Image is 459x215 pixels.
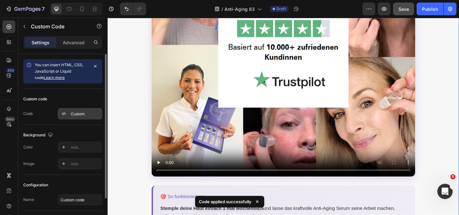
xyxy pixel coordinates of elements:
[35,62,83,80] span: You can insert HTML, CSS, JavaScript or Liquid code
[120,3,146,15] div: Undo/Redo
[23,197,34,203] div: Name
[32,39,49,46] p: Settings
[23,111,33,117] div: Code
[44,75,65,80] a: Learn more
[222,6,223,12] span: /
[5,117,15,122] div: Beta
[276,6,286,12] span: Draft
[23,182,48,188] div: Configuration
[6,68,15,73] div: 450
[199,198,251,205] p: Code applied successfully
[398,6,409,12] span: Save
[23,96,47,102] div: Custom code
[57,190,327,198] h3: 🎯 So funktioniert es:
[224,6,255,12] span: Anti-Aging 83
[23,131,54,140] div: Background
[23,144,33,150] div: Color
[71,111,101,117] div: Custom
[71,161,101,167] div: Add...
[450,174,455,179] span: 5
[71,145,101,150] div: Add...
[422,6,438,12] div: Publish
[437,184,453,199] iframe: Intercom live chat
[57,204,169,210] strong: Stemple deine Haut einfach 1 mal wöchentlich
[3,3,47,15] button: 7
[63,39,84,46] p: Advanced
[393,3,414,15] button: Save
[31,23,85,30] p: Custom Code
[42,5,45,13] p: 7
[23,161,34,167] div: Image
[107,18,459,215] iframe: Design area
[417,3,443,15] button: Publish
